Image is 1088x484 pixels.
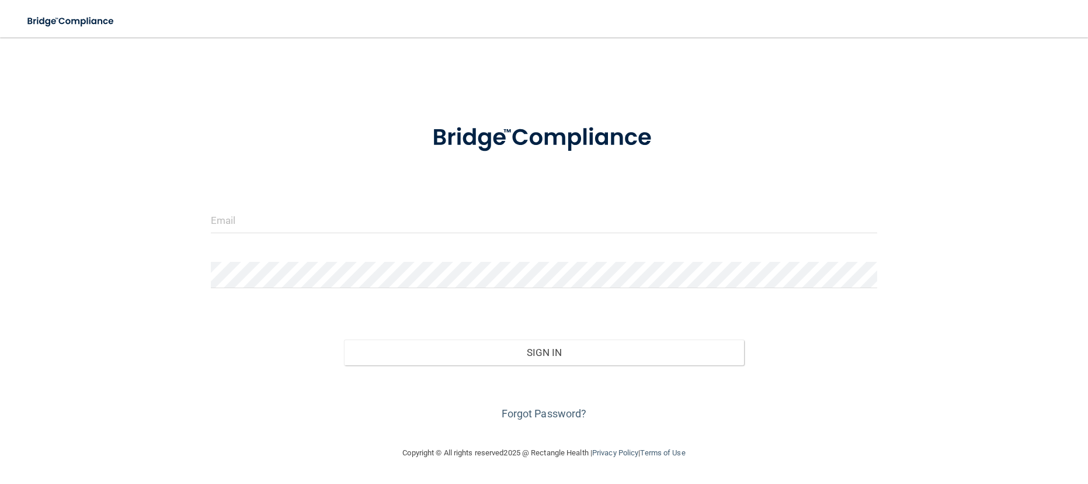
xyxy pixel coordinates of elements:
[331,434,757,472] div: Copyright © All rights reserved 2025 @ Rectangle Health | |
[640,448,685,457] a: Terms of Use
[344,340,744,365] button: Sign In
[18,9,125,33] img: bridge_compliance_login_screen.278c3ca4.svg
[592,448,638,457] a: Privacy Policy
[502,407,587,420] a: Forgot Password?
[211,207,877,233] input: Email
[408,108,680,168] img: bridge_compliance_login_screen.278c3ca4.svg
